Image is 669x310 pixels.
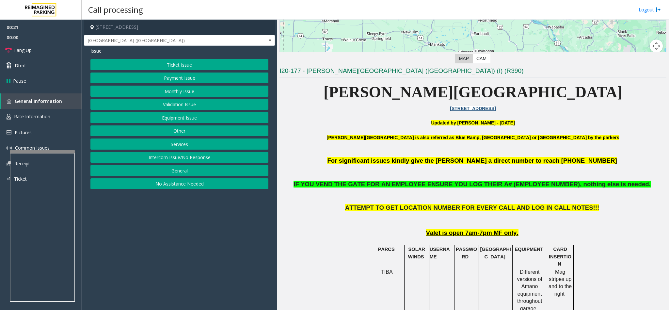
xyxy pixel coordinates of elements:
span: ATTEMPT TO GET LOCATION NUMBER FOR EVERY CALL AND LOG IN CALL NOTES!!! [345,204,599,211]
span: IF YOU VEND THE GATE FOR AN EMPLOYEE ENSURE YOU LOG THEIR A# (EMPLOYEE NUMBER), nothing else is n... [294,181,649,188]
b: [PERSON_NAME][GEOGRAPHIC_DATA] is also referred as Blue Ramp, [GEOGRAPHIC_DATA] or [GEOGRAPHIC_DA... [327,135,619,140]
a: Open this area in Google Maps (opens a new window) [281,52,303,60]
button: No Assistance Needed [90,178,268,189]
span: [GEOGRAPHIC_DATA] ([GEOGRAPHIC_DATA]) [84,35,237,46]
img: 'icon' [7,130,11,135]
span: Mag stripes up and to the right [549,269,572,297]
font: Updated by [PERSON_NAME] - [DATE] [431,120,515,125]
span: CARD INSERTION [549,247,571,267]
span: [GEOGRAPHIC_DATA] [480,247,511,259]
button: General [90,165,268,176]
span: PARCS [378,247,394,252]
img: 'icon' [7,176,11,182]
img: 'icon' [7,114,11,120]
span: Common Issues [15,145,50,151]
a: [STREET_ADDRESS] [450,106,496,111]
span: Valet is open 7am-7pm MF only. [426,229,518,236]
button: Intercom Issue/No Response [90,152,268,163]
button: Services [90,139,268,150]
img: 'icon' [7,145,12,151]
button: Monthly Issue [90,86,268,97]
button: Equipment Issue [90,112,268,123]
span: Rate Information [14,113,50,120]
span: . [649,181,651,188]
span: For significant issues kindly give the [PERSON_NAME] a direct number to reach [PHONE_NUMBER] [327,157,617,164]
span: Pause [13,77,26,84]
h4: [STREET_ADDRESS] [84,20,275,35]
button: Other [90,125,268,137]
span: General Information [15,98,62,104]
button: Payment Issue [90,73,268,84]
button: Map camera controls [650,40,663,53]
span: TIBA [381,269,393,275]
span: Issue [90,47,102,54]
img: Google [281,52,303,60]
button: Ticket Issue [90,59,268,70]
button: Validation Issue [90,99,268,110]
span: Dtmf [15,62,26,69]
img: 'icon' [7,99,11,104]
h3: I20-177 - [PERSON_NAME][GEOGRAPHIC_DATA] ([GEOGRAPHIC_DATA]) (I) (R390) [279,67,666,77]
span: PASSWORD [456,247,477,259]
span: EQUIPMENT [515,247,543,252]
img: 'icon' [7,161,11,166]
span: Hang Up [13,47,32,54]
span: SOLAR WINDS [408,247,425,259]
a: General Information [1,93,82,109]
label: CAM [472,54,490,63]
span: [PERSON_NAME][GEOGRAPHIC_DATA] [324,83,623,101]
img: logout [656,6,661,13]
a: Logout [639,6,661,13]
span: Pictures [15,129,32,136]
span: USERNAME [430,247,450,259]
label: Map [455,54,473,63]
h3: Call processing [85,2,146,18]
